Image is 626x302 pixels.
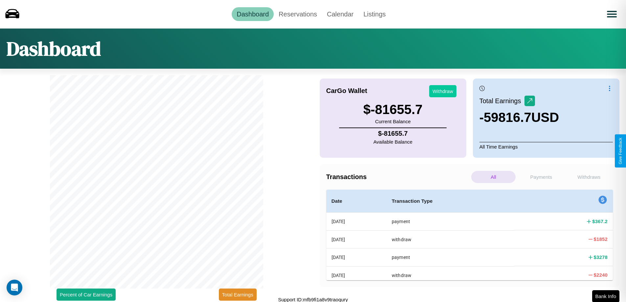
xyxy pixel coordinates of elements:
th: [DATE] [326,248,386,266]
h4: CarGo Wallet [326,87,367,95]
h4: Transactions [326,173,470,181]
button: Percent of Car Earnings [57,289,116,301]
div: Open Intercom Messenger [7,280,22,295]
th: [DATE] [326,213,386,231]
p: Available Balance [373,137,412,146]
h3: -59816.7 USD [479,110,559,125]
p: Current Balance [363,117,423,126]
h4: Date [332,197,381,205]
th: withdraw [386,230,514,248]
th: [DATE] [326,266,386,284]
a: Reservations [274,7,322,21]
h4: $ 3278 [594,254,608,261]
a: Dashboard [232,7,274,21]
h4: $ 2240 [594,271,608,278]
h4: $ 1852 [594,236,608,243]
th: payment [386,213,514,231]
p: Withdraws [567,171,611,183]
a: Calendar [322,7,359,21]
p: Total Earnings [479,95,524,107]
div: Give Feedback [618,138,623,164]
th: withdraw [386,266,514,284]
p: All [471,171,516,183]
h1: Dashboard [7,35,101,62]
th: [DATE] [326,230,386,248]
a: Listings [359,7,391,21]
button: Open menu [603,5,621,23]
p: Payments [519,171,563,183]
h4: Transaction Type [392,197,509,205]
button: Total Earnings [219,289,257,301]
h4: $ 367.2 [592,218,608,225]
p: All Time Earnings [479,142,613,151]
h3: $ -81655.7 [363,102,423,117]
button: Withdraw [429,85,456,97]
th: payment [386,248,514,266]
h4: $ -81655.7 [373,130,412,137]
